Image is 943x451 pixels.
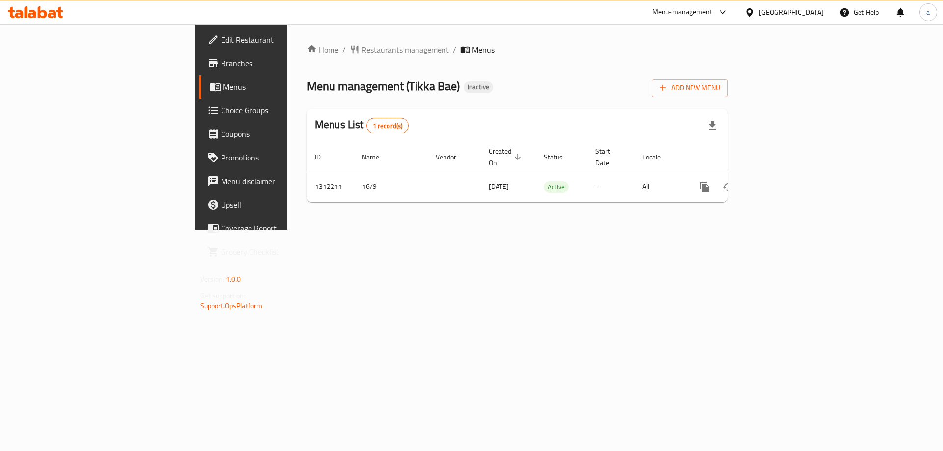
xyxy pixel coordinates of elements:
[685,142,795,172] th: Actions
[759,7,824,18] div: [GEOGRAPHIC_DATA]
[221,199,345,211] span: Upsell
[315,151,333,163] span: ID
[200,290,246,302] span: Get support on:
[642,151,673,163] span: Locale
[221,105,345,116] span: Choice Groups
[221,175,345,187] span: Menu disclaimer
[652,6,713,18] div: Menu-management
[635,172,685,202] td: All
[464,83,493,91] span: Inactive
[472,44,495,55] span: Menus
[199,146,353,169] a: Promotions
[926,7,930,18] span: a
[362,151,392,163] span: Name
[221,57,345,69] span: Branches
[199,240,353,264] a: Grocery Checklist
[307,142,795,202] table: enhanced table
[544,181,569,193] div: Active
[489,145,524,169] span: Created On
[693,175,717,199] button: more
[199,75,353,99] a: Menus
[226,273,241,286] span: 1.0.0
[199,193,353,216] a: Upsell
[367,121,409,131] span: 1 record(s)
[307,75,460,97] span: Menu management ( Tikka Bae )
[200,273,224,286] span: Version:
[199,169,353,193] a: Menu disclaimer
[221,246,345,258] span: Grocery Checklist
[221,34,345,46] span: Edit Restaurant
[436,151,469,163] span: Vendor
[221,128,345,140] span: Coupons
[544,182,569,193] span: Active
[489,180,509,193] span: [DATE]
[221,152,345,163] span: Promotions
[587,172,635,202] td: -
[700,114,724,137] div: Export file
[717,175,740,199] button: Change Status
[354,172,428,202] td: 16/9
[652,79,728,97] button: Add New Menu
[223,81,345,93] span: Menus
[350,44,449,55] a: Restaurants management
[199,28,353,52] a: Edit Restaurant
[595,145,623,169] span: Start Date
[453,44,456,55] li: /
[200,299,263,312] a: Support.OpsPlatform
[307,44,728,55] nav: breadcrumb
[199,216,353,240] a: Coverage Report
[315,117,409,133] h2: Menus List
[544,151,576,163] span: Status
[366,118,409,133] div: Total records count
[221,222,345,234] span: Coverage Report
[199,52,353,75] a: Branches
[464,81,493,93] div: Inactive
[199,122,353,146] a: Coupons
[660,82,720,94] span: Add New Menu
[199,99,353,122] a: Choice Groups
[361,44,449,55] span: Restaurants management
